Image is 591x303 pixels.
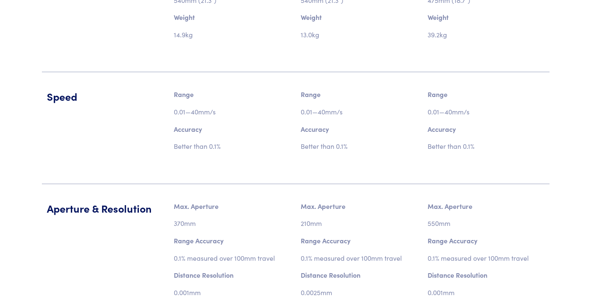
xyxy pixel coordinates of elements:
[428,270,487,281] p: Distance Resolution
[428,141,474,152] p: Better than 0.1%
[174,89,194,100] p: Range
[301,270,360,281] p: Distance Resolution
[174,141,221,152] p: Better than 0.1%
[428,201,472,212] p: Max. Aperture
[301,89,321,100] p: Range
[301,141,348,152] p: Better than 0.1%
[301,218,322,229] p: 210mm
[428,12,449,23] p: Weight
[301,124,329,135] p: Accuracy
[174,253,275,264] p: 0.1% measured over 100mm travel
[428,218,450,229] p: 550mm
[174,29,193,40] p: 14.9kg
[301,29,319,40] p: 13.0kg
[174,201,219,212] p: Max. Aperture
[47,89,164,104] h5: Speed
[174,287,201,298] p: 0.001mm
[174,218,196,229] p: 370mm
[47,201,164,216] h5: Aperture & Resolution
[301,253,402,264] p: 0.1% measured over 100mm travel
[301,201,345,212] p: Max. Aperture
[301,235,350,246] p: Range Accuracy
[428,29,447,40] p: 39.2kg
[174,235,224,246] p: Range Accuracy
[428,235,477,246] p: Range Accuracy
[174,270,233,281] p: Distance Resolution
[174,12,195,23] p: Weight
[174,124,202,135] p: Accuracy
[428,287,455,298] p: 0.001mm
[428,107,469,117] p: 0.01—40mm/s
[301,287,332,298] p: 0.0025mm
[428,253,529,264] p: 0.1% measured over 100mm travel
[174,107,216,117] p: 0.01—40mm/s
[301,12,322,23] p: Weight
[428,89,448,100] p: Range
[301,107,343,117] p: 0.01—40mm/s
[428,124,456,135] p: Accuracy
